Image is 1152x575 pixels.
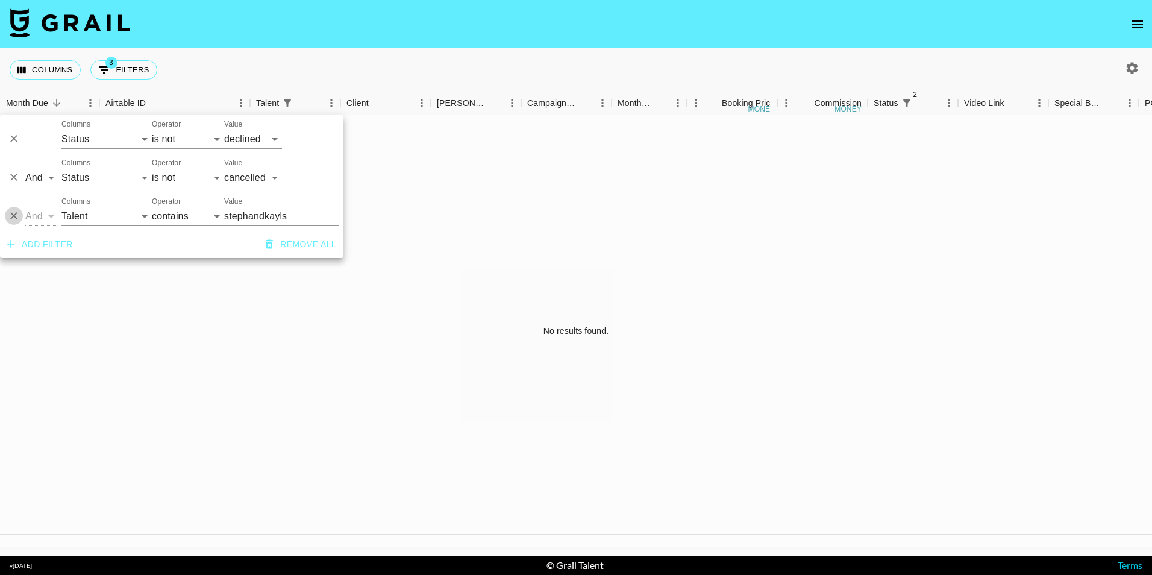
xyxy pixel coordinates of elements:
[61,119,90,130] label: Columns
[909,89,921,101] span: 2
[224,119,242,130] label: Value
[369,95,386,112] button: Sort
[503,94,521,112] button: Menu
[546,559,604,571] div: © Grail Talent
[1125,12,1150,36] button: open drawer
[48,95,65,112] button: Sort
[1030,94,1048,112] button: Menu
[958,92,1048,115] div: Video Link
[940,94,958,112] button: Menu
[618,92,652,115] div: Month Due
[652,95,669,112] button: Sort
[10,8,130,37] img: Grail Talent
[521,92,612,115] div: Campaign (Type)
[964,92,1004,115] div: Video Link
[705,95,722,112] button: Sort
[915,95,932,112] button: Sort
[431,92,521,115] div: Booker
[1054,92,1104,115] div: Special Booking Type
[1118,559,1142,571] a: Terms
[437,92,486,115] div: [PERSON_NAME]
[296,95,313,112] button: Sort
[1121,94,1139,112] button: Menu
[152,196,181,207] label: Operator
[146,95,163,112] button: Sort
[256,92,279,115] div: Talent
[5,130,23,148] button: Delete
[105,57,117,69] span: 3
[687,94,705,112] button: Menu
[25,168,58,187] select: Logic operator
[10,60,81,80] button: Select columns
[777,94,795,112] button: Menu
[577,95,593,112] button: Sort
[90,60,157,80] button: Show filters
[5,207,23,225] button: Delete
[99,92,250,115] div: Airtable ID
[261,233,341,256] button: Remove all
[224,196,242,207] label: Value
[105,92,146,115] div: Airtable ID
[5,168,23,186] button: Delete
[1004,95,1021,112] button: Sort
[61,196,90,207] label: Columns
[6,92,48,115] div: Month Due
[224,158,242,168] label: Value
[10,562,32,570] div: v [DATE]
[898,95,915,112] button: Show filters
[669,94,687,112] button: Menu
[834,105,862,113] div: money
[279,95,296,112] div: 1 active filter
[250,92,340,115] div: Talent
[413,94,431,112] button: Menu
[1104,95,1121,112] button: Sort
[748,105,775,113] div: money
[868,92,958,115] div: Status
[224,207,339,226] input: Filter value
[279,95,296,112] button: Show filters
[486,95,503,112] button: Sort
[797,95,814,112] button: Sort
[61,158,90,168] label: Columns
[612,92,687,115] div: Month Due
[1048,92,1139,115] div: Special Booking Type
[2,233,78,256] button: Add filter
[527,92,577,115] div: Campaign (Type)
[722,92,775,115] div: Booking Price
[152,119,181,130] label: Operator
[593,94,612,112] button: Menu
[25,207,58,226] select: Logic operator
[232,94,250,112] button: Menu
[346,92,369,115] div: Client
[322,94,340,112] button: Menu
[340,92,431,115] div: Client
[81,94,99,112] button: Menu
[814,92,862,115] div: Commission
[874,92,898,115] div: Status
[152,158,181,168] label: Operator
[898,95,915,112] div: 2 active filters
